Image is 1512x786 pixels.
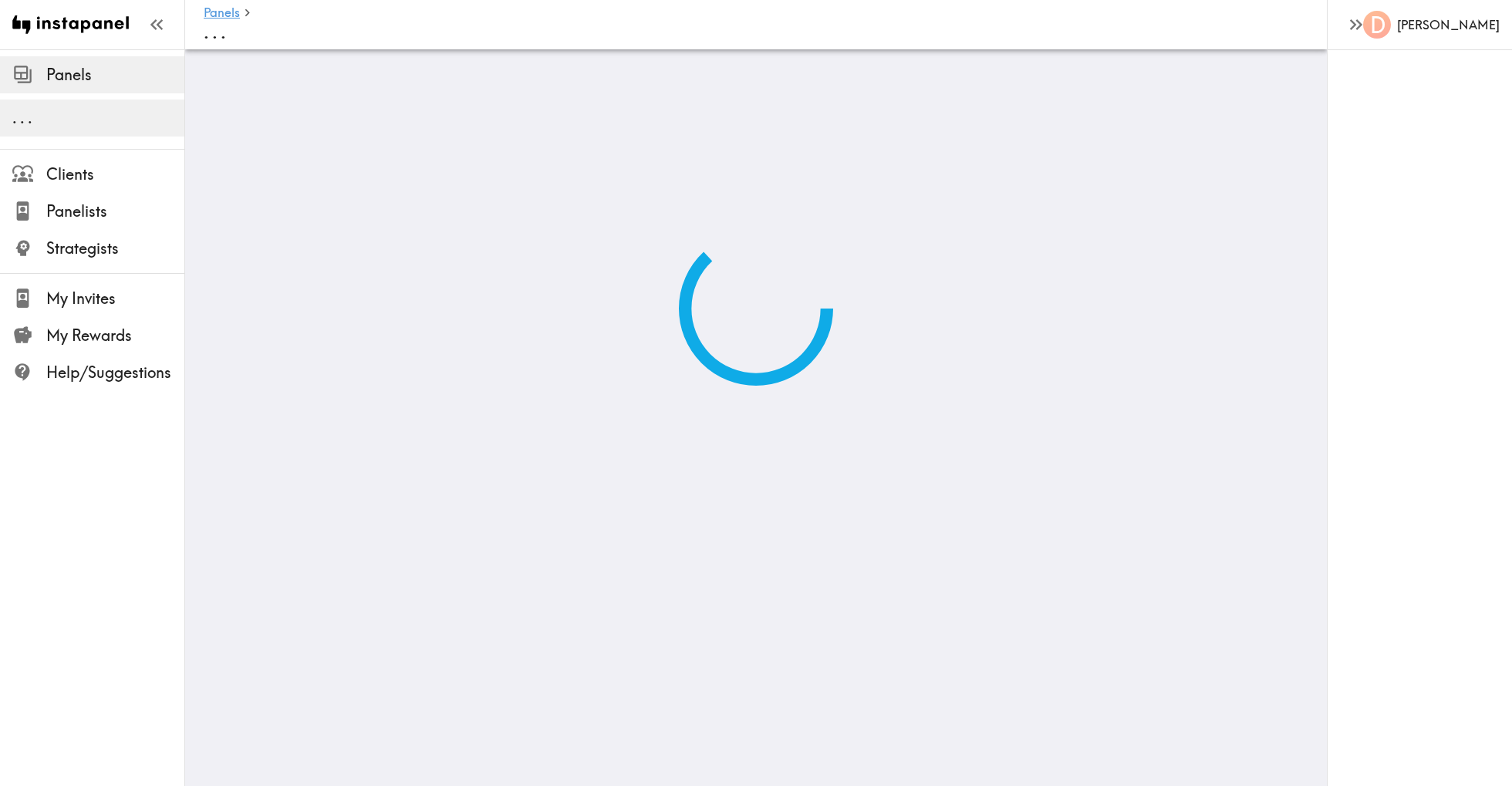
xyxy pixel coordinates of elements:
[46,288,184,309] span: My Invites
[1397,16,1500,33] h6: [PERSON_NAME]
[204,20,209,43] span: .
[46,238,184,259] span: Strategists
[221,20,226,43] span: .
[28,108,32,127] span: .
[46,325,184,346] span: My Rewards
[46,201,184,222] span: Panelists
[46,64,184,86] span: Panels
[46,362,184,383] span: Help/Suggestions
[1370,12,1385,39] span: D
[204,6,240,21] a: Panels
[12,108,17,127] span: .
[212,20,218,43] span: .
[20,108,25,127] span: .
[46,164,184,185] span: Clients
